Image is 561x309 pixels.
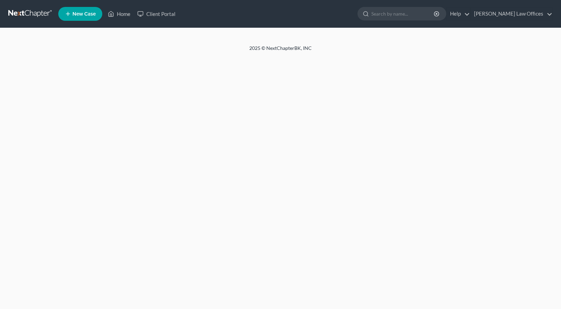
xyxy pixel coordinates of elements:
a: Client Portal [134,8,179,20]
a: Home [104,8,134,20]
a: [PERSON_NAME] Law Offices [471,8,552,20]
div: 2025 © NextChapterBK, INC [83,45,478,57]
span: New Case [72,11,96,17]
input: Search by name... [371,7,435,20]
a: Help [447,8,470,20]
